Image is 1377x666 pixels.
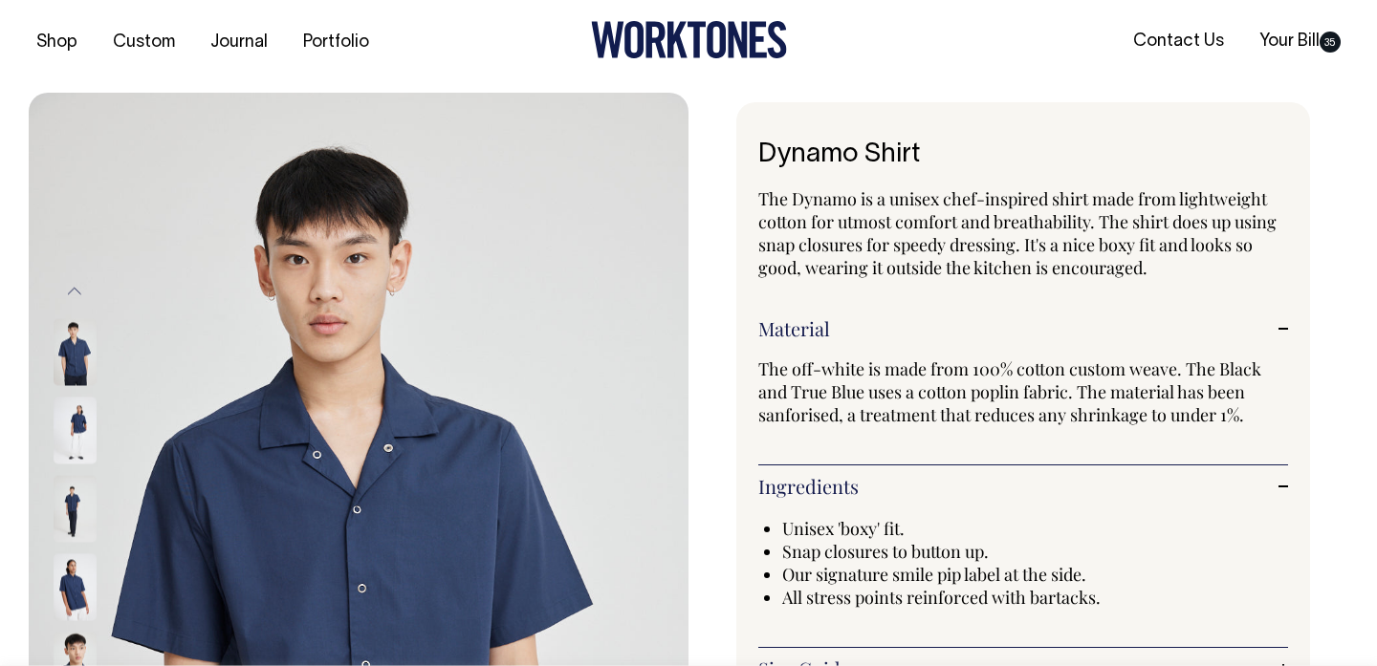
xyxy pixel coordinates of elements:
a: Custom [105,27,183,58]
a: Material [758,317,1288,340]
a: Contact Us [1126,26,1232,57]
button: Previous [60,270,89,313]
span: All stress points reinforced with bartacks. [782,586,1101,609]
a: Your Bill35 [1252,26,1348,57]
h1: Dynamo Shirt [758,140,1288,170]
img: dark-navy [54,397,97,463]
a: Journal [203,27,275,58]
img: dark-navy [54,318,97,385]
span: The Dynamo is a unisex chef-inspired shirt made from lightweight cotton for utmost comfort and br... [758,187,1277,279]
span: The off-white is made from 100% cotton custom weave. The Black and True Blue uses a cotton poplin... [758,357,1261,426]
a: Portfolio [295,27,377,58]
img: dark-navy [54,475,97,542]
span: Our signature smile pip label at the side. [782,563,1086,586]
span: 35 [1320,32,1341,53]
span: Snap closures to button up. [782,540,989,563]
img: dark-navy [54,553,97,620]
a: Shop [29,27,85,58]
span: Unisex 'boxy' fit. [782,517,905,540]
a: Ingredients [758,475,1288,498]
